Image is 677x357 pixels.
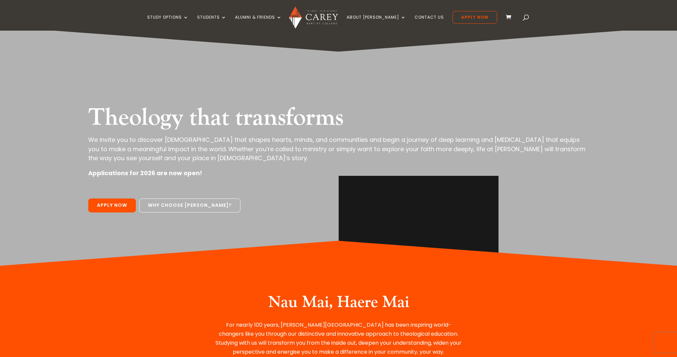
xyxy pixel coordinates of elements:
[88,169,202,177] strong: Applications for 2026 are now open!
[347,15,406,31] a: About [PERSON_NAME]
[147,15,188,31] a: Study Options
[197,15,226,31] a: Students
[139,198,240,212] a: Why choose [PERSON_NAME]?
[235,15,282,31] a: Alumni & Friends
[88,103,589,135] h2: Theology that transforms
[415,15,444,31] a: Contact Us
[88,198,136,212] a: Apply Now
[88,135,589,169] p: We invite you to discover [DEMOGRAPHIC_DATA] that shapes hearts, minds, and communities and begin...
[289,6,338,29] img: Carey Baptist College
[214,320,464,357] p: For nearly 100 years, [PERSON_NAME][GEOGRAPHIC_DATA] has been inspiring world-changers like you t...
[453,11,497,24] a: Apply Now
[214,293,464,315] h2: Nau Mai, Haere Mai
